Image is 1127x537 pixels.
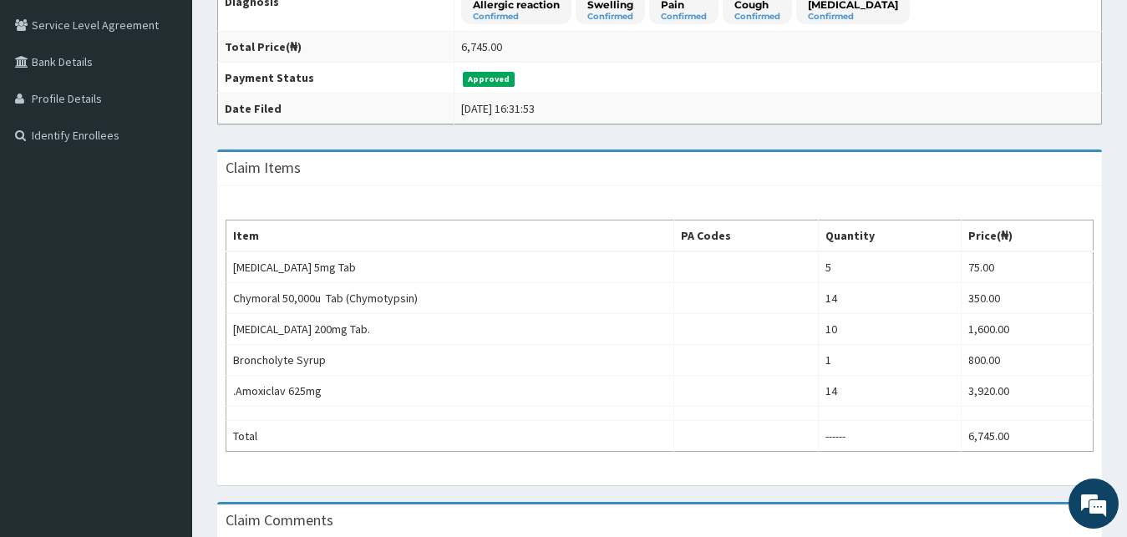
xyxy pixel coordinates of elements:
[819,421,962,452] td: ------
[962,314,1094,345] td: 1,600.00
[819,220,962,252] th: Quantity
[226,220,674,252] th: Item
[87,94,281,115] div: Chat with us now
[808,13,898,21] small: Confirmed
[31,84,68,125] img: d_794563401_company_1708531726252_794563401
[461,38,502,55] div: 6,745.00
[962,421,1094,452] td: 6,745.00
[819,376,962,407] td: 14
[819,345,962,376] td: 1
[819,251,962,283] td: 5
[734,13,780,21] small: Confirmed
[218,94,454,124] th: Date Filed
[819,314,962,345] td: 10
[473,13,560,21] small: Confirmed
[226,421,674,452] td: Total
[819,283,962,314] td: 14
[673,220,818,252] th: PA Codes
[661,13,707,21] small: Confirmed
[218,63,454,94] th: Payment Status
[962,345,1094,376] td: 800.00
[226,160,301,175] h3: Claim Items
[962,220,1094,252] th: Price(₦)
[962,251,1094,283] td: 75.00
[461,100,535,117] div: [DATE] 16:31:53
[587,13,633,21] small: Confirmed
[97,162,231,331] span: We're online!
[226,251,674,283] td: [MEDICAL_DATA] 5mg Tab
[463,72,515,87] span: Approved
[226,376,674,407] td: .Amoxiclav 625mg
[962,283,1094,314] td: 350.00
[226,314,674,345] td: [MEDICAL_DATA] 200mg Tab.
[226,345,674,376] td: Broncholyte Syrup
[226,513,333,528] h3: Claim Comments
[274,8,314,48] div: Minimize live chat window
[8,359,318,418] textarea: Type your message and hit 'Enter'
[226,283,674,314] td: Chymoral 50,000u Tab (Chymotypsin)
[962,376,1094,407] td: 3,920.00
[218,32,454,63] th: Total Price(₦)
